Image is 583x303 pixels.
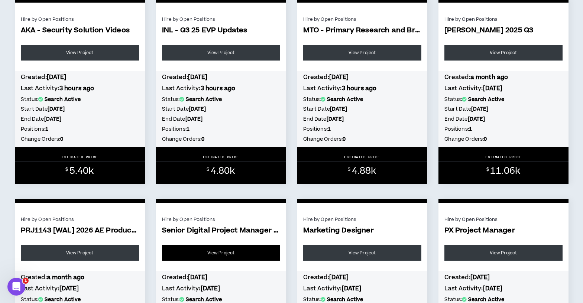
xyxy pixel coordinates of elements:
span: Senior Digital Project Manager > Anthem Video ... [162,227,280,235]
b: [DATE] [342,284,362,293]
sup: $ [65,166,68,173]
p: ESTIMATED PRICE [485,155,521,159]
h5: Status: [303,95,421,104]
a: View Project [444,45,563,61]
b: 3 hours ago [201,84,236,92]
h5: Positions: [303,125,421,133]
p: ESTIMATED PRICE [203,155,239,159]
h5: Change Orders: [303,135,421,143]
h4: Last Activity: [162,84,280,92]
h4: Created: [444,73,563,81]
h5: Status: [21,95,139,104]
a: View Project [162,245,280,261]
b: [DATE] [48,105,65,113]
h4: Created: [162,73,280,81]
b: [DATE] [327,115,344,123]
div: Hire by Open Positions [162,16,280,23]
b: 3 hours ago [342,84,377,92]
b: a month ago [470,73,508,81]
a: View Project [303,45,421,61]
b: [DATE] [201,284,220,293]
h5: Start Date [162,105,280,113]
h5: Change Orders: [21,135,139,143]
h4: Created: [21,73,139,81]
span: PX Project Manager [444,227,563,235]
div: Hire by Open Positions [444,16,563,23]
b: Search Active [327,96,363,103]
h5: Start Date [444,105,563,113]
b: 0 [343,136,346,143]
h5: End Date [21,115,139,123]
sup: $ [207,166,209,173]
b: 0 [484,136,487,143]
b: [DATE] [471,105,489,113]
span: 4.88k [352,164,376,177]
b: a month ago [47,273,85,281]
h5: Positions: [21,125,139,133]
b: [DATE] [188,73,208,81]
b: [DATE] [483,84,503,92]
b: [DATE] [44,115,62,123]
h5: End Date [444,115,563,123]
h4: Last Activity: [21,84,139,92]
h5: End Date [162,115,280,123]
h5: End Date [303,115,421,123]
h5: Start Date [21,105,139,113]
span: 4.80k [211,164,235,177]
h4: Last Activity: [444,284,563,293]
h5: Status: [162,95,280,104]
sup: $ [348,166,350,173]
b: [DATE] [483,284,503,293]
span: Marketing Designer [303,227,421,235]
b: [DATE] [189,105,206,113]
a: View Project [21,45,139,61]
h5: Positions: [444,125,563,133]
h5: Status: [444,95,563,104]
a: View Project [444,245,563,261]
b: [DATE] [330,105,347,113]
b: [DATE] [329,73,349,81]
span: AKA - Security Solution Videos [21,26,139,35]
div: Hire by Open Positions [162,216,280,223]
span: MTO - Primary Research and Brand & Lifestyle S... [303,26,421,35]
b: 1 [187,126,190,133]
b: 3 hours ago [59,84,94,92]
h5: Start Date [303,105,421,113]
span: [PERSON_NAME] 2025 Q3 [444,26,563,35]
b: [DATE] [185,115,203,123]
b: [DATE] [470,273,490,281]
div: Hire by Open Positions [21,16,139,23]
b: 1 [469,126,472,133]
b: Search Active [45,96,81,103]
b: 0 [60,136,63,143]
a: View Project [21,245,139,261]
span: INL - Q3 25 EVP Updates [162,26,280,35]
p: ESTIMATED PRICE [62,155,98,159]
h4: Last Activity: [303,84,421,92]
h5: Positions: [162,125,280,133]
b: Search Active [186,96,222,103]
b: 1 [45,126,48,133]
b: [DATE] [468,115,485,123]
b: [DATE] [188,273,208,281]
h4: Created: [303,73,421,81]
iframe: Intercom live chat [7,278,25,296]
h4: Last Activity: [21,284,139,293]
div: Hire by Open Positions [21,216,139,223]
h5: Change Orders: [444,135,563,143]
span: 11.06k [490,164,520,177]
b: 1 [328,126,331,133]
span: PRJ1143 [WAL] 2026 AE Production [21,227,139,235]
sup: $ [486,166,489,173]
a: View Project [303,245,421,261]
div: Hire by Open Positions [303,216,421,223]
a: View Project [162,45,280,61]
b: [DATE] [47,73,67,81]
h4: Last Activity: [162,284,280,293]
b: 0 [201,136,204,143]
h4: Created: [303,273,421,281]
p: ESTIMATED PRICE [344,155,380,159]
h4: Created: [21,273,139,281]
b: Search Active [468,96,505,103]
b: [DATE] [329,273,349,281]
